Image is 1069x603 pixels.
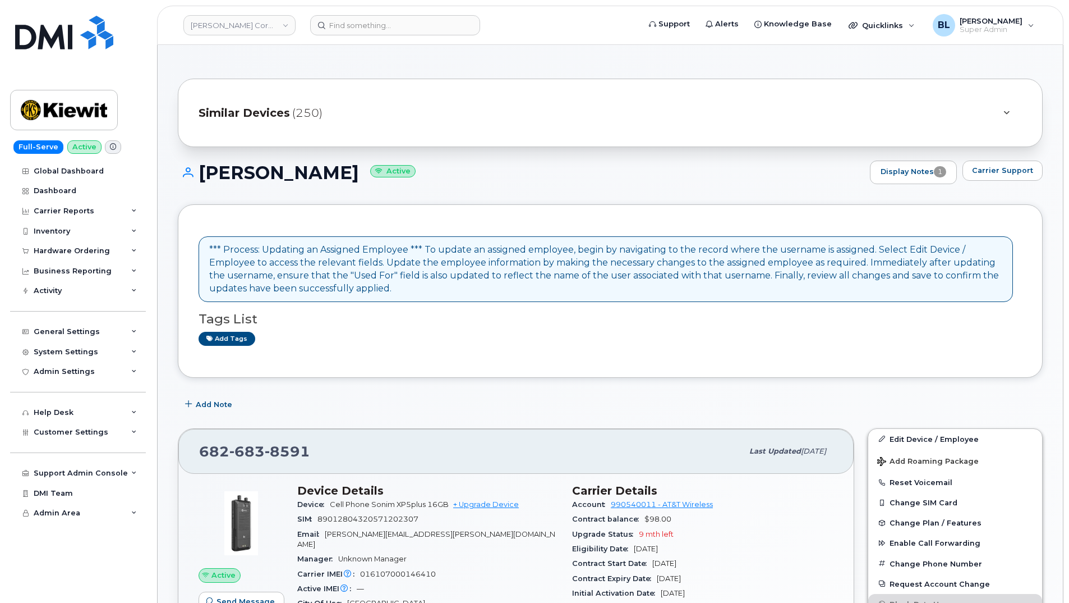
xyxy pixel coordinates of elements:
[572,589,661,597] span: Initial Activation Date
[199,332,255,346] a: Add tags
[890,539,980,547] span: Enable Call Forwarding
[868,533,1042,553] button: Enable Call Forwarding
[611,500,713,509] a: 990540011 - AT&T Wireless
[652,559,676,568] span: [DATE]
[868,554,1042,574] button: Change Phone Number
[868,492,1042,513] button: Change SIM Card
[292,105,322,121] span: (250)
[297,484,559,497] h3: Device Details
[297,515,317,523] span: SIM
[972,165,1033,176] span: Carrier Support
[199,105,290,121] span: Similar Devices
[572,500,611,509] span: Account
[868,574,1042,594] button: Request Account Change
[870,161,957,184] a: Display Notes1
[330,500,449,509] span: Cell Phone Sonim XP5plus 16GB
[178,163,864,182] h1: [PERSON_NAME]
[572,515,644,523] span: Contract balance
[370,165,416,178] small: Active
[199,443,310,460] span: 682
[572,574,657,583] span: Contract Expiry Date
[962,161,1043,181] button: Carrier Support
[265,443,310,460] span: 8591
[357,584,364,593] span: —
[868,449,1042,472] button: Add Roaming Package
[634,545,658,553] span: [DATE]
[639,530,674,538] span: 9 mth left
[572,484,833,497] h3: Carrier Details
[1020,554,1061,595] iframe: Messenger Launcher
[317,515,418,523] span: 89012804320571202307
[196,399,232,410] span: Add Note
[934,166,946,177] span: 1
[572,530,639,538] span: Upgrade Status
[297,584,357,593] span: Active IMEI
[801,447,826,455] span: [DATE]
[297,530,325,538] span: Email
[572,559,652,568] span: Contract Start Date
[749,447,801,455] span: Last updated
[661,589,685,597] span: [DATE]
[868,513,1042,533] button: Change Plan / Features
[209,244,1002,295] div: *** Process: Updating an Assigned Employee *** To update an assigned employee, begin by navigatin...
[208,490,275,557] img: image20231002-3703462-g8lui1.jpeg
[644,515,671,523] span: $98.00
[868,472,1042,492] button: Reset Voicemail
[297,555,338,563] span: Manager
[453,500,519,509] a: + Upgrade Device
[211,570,236,581] span: Active
[297,530,555,549] span: [PERSON_NAME][EMAIL_ADDRESS][PERSON_NAME][DOMAIN_NAME]
[199,312,1022,326] h3: Tags List
[297,500,330,509] span: Device
[657,574,681,583] span: [DATE]
[229,443,265,460] span: 683
[868,429,1042,449] a: Edit Device / Employee
[338,555,407,563] span: Unknown Manager
[877,457,979,468] span: Add Roaming Package
[360,570,436,578] span: 016107000146410
[572,545,634,553] span: Eligibility Date
[890,519,982,527] span: Change Plan / Features
[297,570,360,578] span: Carrier IMEI
[178,395,242,415] button: Add Note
